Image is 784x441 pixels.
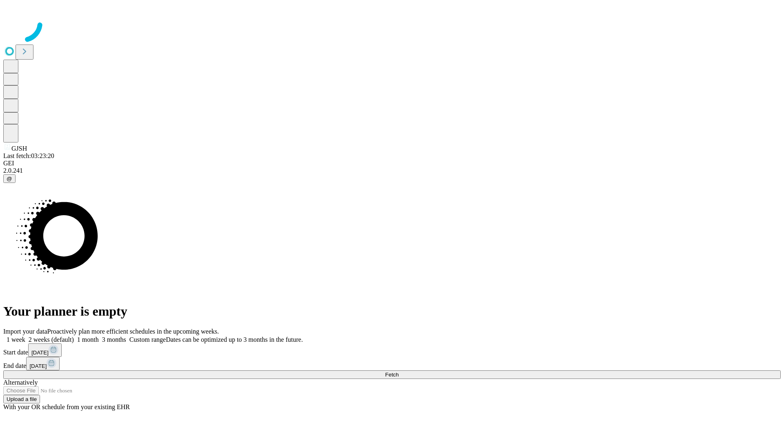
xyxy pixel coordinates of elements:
[3,370,781,379] button: Fetch
[3,357,781,370] div: End date
[77,336,99,343] span: 1 month
[47,328,219,335] span: Proactively plan more efficient schedules in the upcoming weeks.
[166,336,303,343] span: Dates can be optimized up to 3 months in the future.
[129,336,166,343] span: Custom range
[3,343,781,357] div: Start date
[3,379,38,386] span: Alternatively
[31,350,49,356] span: [DATE]
[3,304,781,319] h1: Your planner is empty
[3,160,781,167] div: GEI
[3,328,47,335] span: Import your data
[3,152,54,159] span: Last fetch: 03:23:20
[26,357,60,370] button: [DATE]
[3,167,781,174] div: 2.0.241
[29,336,74,343] span: 2 weeks (default)
[7,336,25,343] span: 1 week
[29,363,47,369] span: [DATE]
[28,343,62,357] button: [DATE]
[102,336,126,343] span: 3 months
[3,395,40,403] button: Upload a file
[11,145,27,152] span: GJSH
[3,174,16,183] button: @
[7,176,12,182] span: @
[3,403,130,410] span: With your OR schedule from your existing EHR
[385,372,399,378] span: Fetch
